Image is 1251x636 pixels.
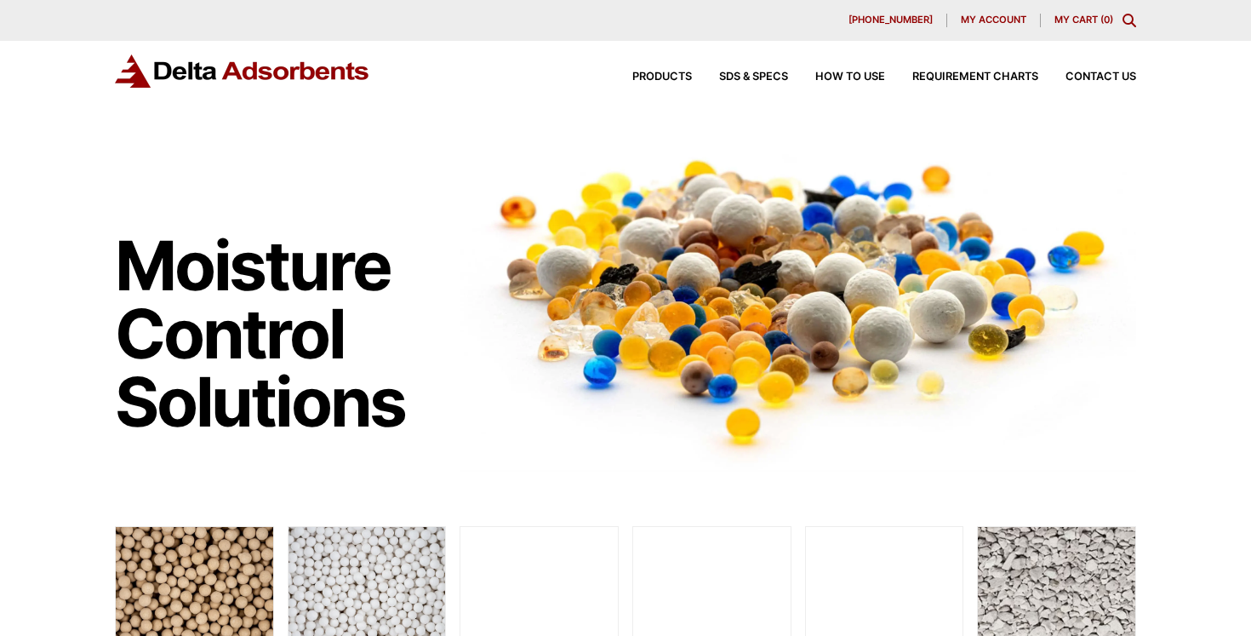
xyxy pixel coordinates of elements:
[692,72,788,83] a: SDS & SPECS
[848,15,933,25] span: [PHONE_NUMBER]
[912,72,1038,83] span: Requirement Charts
[605,72,692,83] a: Products
[1104,14,1110,26] span: 0
[835,14,947,27] a: [PHONE_NUMBER]
[115,54,370,88] img: Delta Adsorbents
[1065,72,1136,83] span: Contact Us
[961,15,1026,25] span: My account
[719,72,788,83] span: SDS & SPECS
[460,129,1136,472] img: Image
[1122,14,1136,27] div: Toggle Modal Content
[815,72,885,83] span: How to Use
[115,232,443,436] h1: Moisture Control Solutions
[632,72,692,83] span: Products
[885,72,1038,83] a: Requirement Charts
[947,14,1041,27] a: My account
[788,72,885,83] a: How to Use
[1054,14,1113,26] a: My Cart (0)
[1038,72,1136,83] a: Contact Us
